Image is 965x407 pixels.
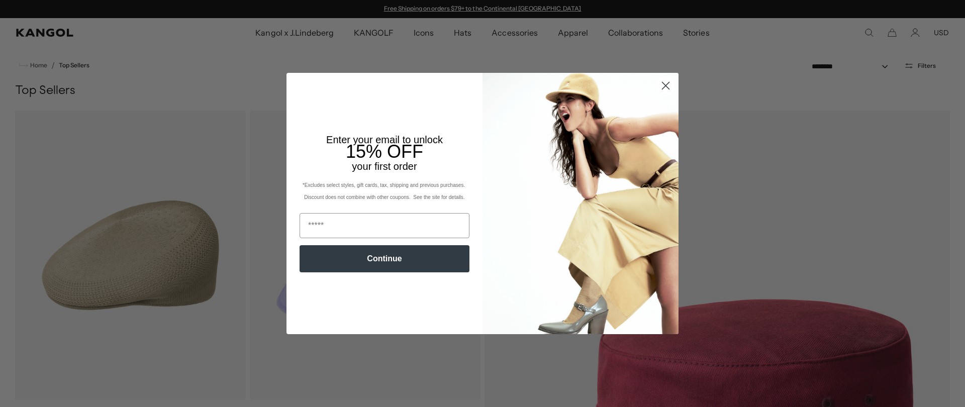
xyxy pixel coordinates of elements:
[300,245,469,272] button: Continue
[657,77,674,94] button: Close dialog
[346,141,423,162] span: 15% OFF
[303,182,466,200] span: *Excludes select styles, gift cards, tax, shipping and previous purchases. Discount does not comb...
[326,134,443,145] span: Enter your email to unlock
[352,161,417,172] span: your first order
[300,213,469,238] input: Email
[482,73,679,334] img: 93be19ad-e773-4382-80b9-c9d740c9197f.jpeg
